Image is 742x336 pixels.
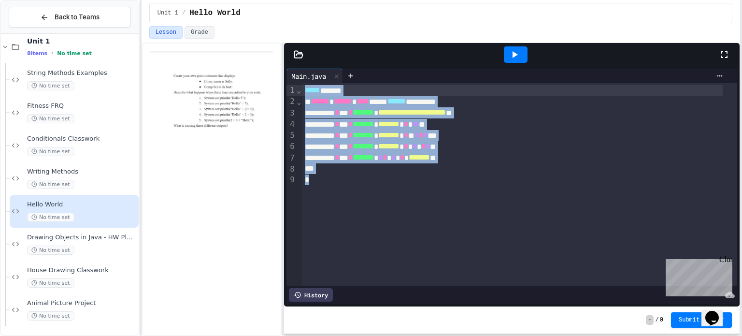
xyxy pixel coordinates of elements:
[679,316,724,324] span: Submit Answer
[289,288,333,302] div: History
[701,297,732,326] iframe: chat widget
[27,102,137,110] span: Fitness FRQ
[286,71,331,81] div: Main.java
[4,4,67,61] div: Chat with us now!Close
[27,213,74,222] span: No time set
[27,246,74,255] span: No time set
[286,141,296,152] div: 6
[286,108,296,119] div: 3
[660,316,663,324] span: 0
[189,7,241,19] span: Hello World
[27,311,74,321] span: No time set
[182,9,185,17] span: /
[27,299,137,307] span: Animal Picture Project
[9,7,131,28] button: Back to Teams
[656,316,659,324] span: /
[27,201,137,209] span: Hello World
[286,119,296,130] div: 4
[27,147,74,156] span: No time set
[55,12,100,22] span: Back to Teams
[286,175,296,185] div: 9
[27,180,74,189] span: No time set
[27,234,137,242] span: Drawing Objects in Java - HW Playposit Code
[157,9,178,17] span: Unit 1
[27,114,74,123] span: No time set
[27,266,137,275] span: House Drawing Classwork
[662,255,732,296] iframe: chat widget
[149,26,183,39] button: Lesson
[646,315,653,325] span: -
[286,153,296,164] div: 7
[296,86,302,95] span: Fold line
[27,69,137,77] span: String Methods Examples
[27,168,137,176] span: Writing Methods
[57,50,92,57] span: No time set
[185,26,214,39] button: Grade
[27,37,137,45] span: Unit 1
[27,81,74,90] span: No time set
[27,135,137,143] span: Conditionals Classwork
[286,69,343,83] div: Main.java
[51,49,53,57] span: •
[286,164,296,175] div: 8
[286,130,296,141] div: 5
[27,50,47,57] span: 8 items
[671,312,732,328] button: Submit Answer
[286,85,296,96] div: 1
[296,97,302,106] span: Fold line
[27,278,74,288] span: No time set
[286,96,296,107] div: 2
